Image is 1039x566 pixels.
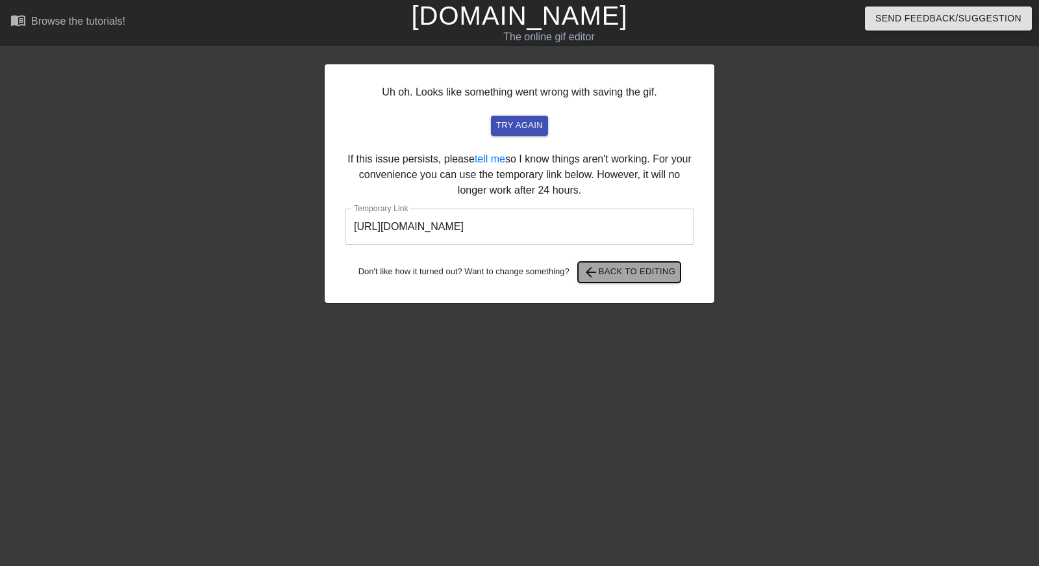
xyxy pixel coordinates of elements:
a: tell me [475,153,505,164]
input: bare [345,209,694,245]
a: [DOMAIN_NAME] [411,1,627,30]
span: arrow_back [583,264,599,280]
div: Uh oh. Looks like something went wrong with saving the gif. If this issue persists, please so I k... [325,64,714,303]
span: try again [496,118,543,133]
div: Browse the tutorials! [31,16,125,27]
span: Send Feedback/Suggestion [875,10,1021,27]
span: menu_book [10,12,26,28]
a: Browse the tutorials! [10,12,125,32]
button: try again [491,116,548,136]
div: Don't like how it turned out? Want to change something? [345,262,694,283]
span: Back to Editing [583,264,676,280]
div: The online gif editor [353,29,745,45]
button: Back to Editing [578,262,681,283]
button: Send Feedback/Suggestion [865,6,1032,31]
